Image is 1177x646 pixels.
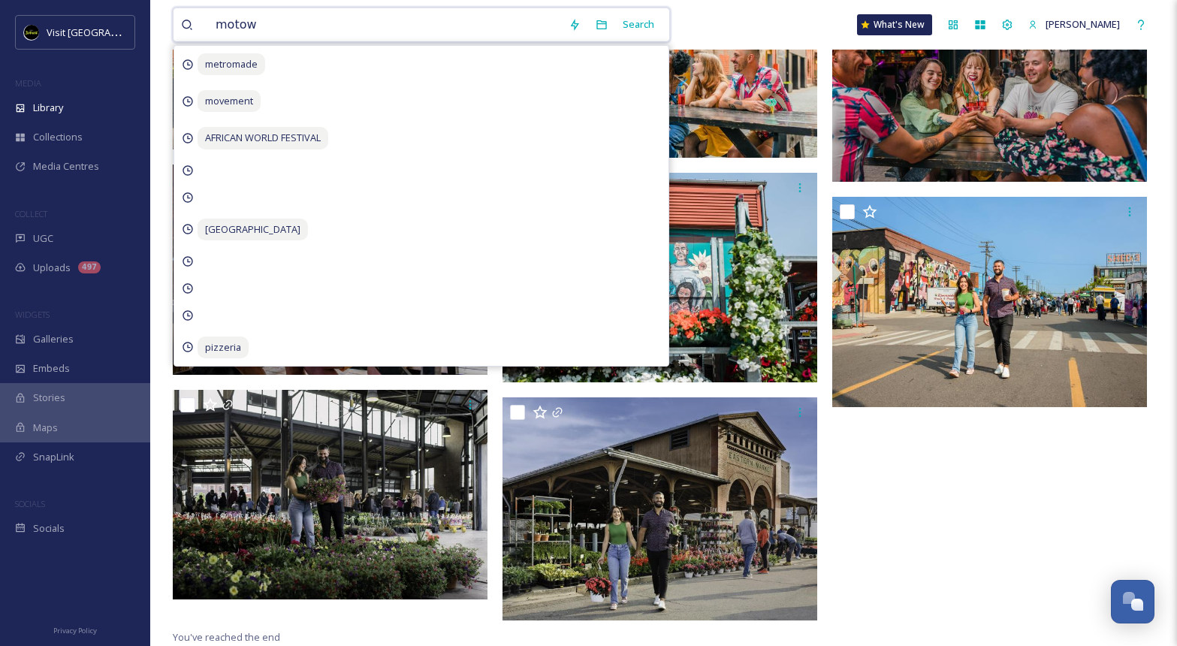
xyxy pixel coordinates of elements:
span: pizzeria [198,337,249,358]
span: AFRICAN WORLD FESTIVAL [198,127,328,149]
span: Privacy Policy [53,626,97,635]
span: [PERSON_NAME] [1046,17,1120,31]
img: VISIT%20DETROIT%20LOGO%20-%20BLACK%20BACKGROUND.png [24,25,39,40]
span: Visit [GEOGRAPHIC_DATA] [47,25,163,39]
span: Socials [33,521,65,536]
span: SOCIALS [15,498,45,509]
span: [GEOGRAPHIC_DATA] [198,219,308,240]
img: Bureau_FlowerDay_7888.jpg [502,397,817,620]
span: metromade [198,53,265,75]
a: Privacy Policy [53,620,97,638]
span: COLLECT [15,208,47,219]
span: WIDGETS [15,309,50,320]
span: Embeds [33,361,70,376]
span: SnapLink [33,450,74,464]
input: Search your library [208,8,561,41]
span: Collections [33,130,83,144]
div: 497 [78,261,101,273]
span: You've reached the end [173,630,280,644]
span: Maps [33,421,58,435]
span: UGC [33,231,53,246]
span: Galleries [33,332,74,346]
img: Bureau_FlowerDay_8036.jpg [173,390,487,600]
span: movement [198,90,261,112]
span: Uploads [33,261,71,275]
span: Media Centres [33,159,99,174]
a: [PERSON_NAME] [1021,10,1127,39]
div: Search [615,10,662,39]
span: Stories [33,391,65,405]
img: Bureau_FlowerDay_8114.jpg [832,197,1147,407]
span: Library [33,101,63,115]
button: Open Chat [1111,580,1154,623]
img: Bureau_TheBelt_8699.jpg [173,165,487,375]
span: MEDIA [15,77,41,89]
a: What's New [857,14,932,35]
